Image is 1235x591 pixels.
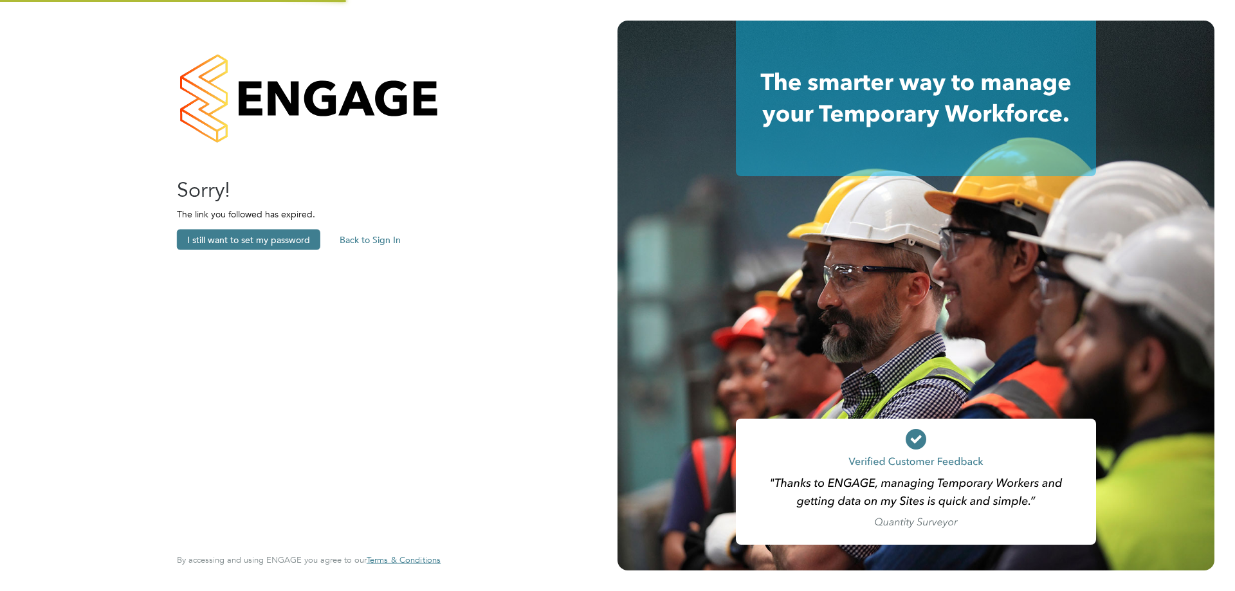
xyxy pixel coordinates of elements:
[177,176,428,203] h2: Sorry!
[329,230,411,250] button: Back to Sign In
[367,555,441,565] a: Terms & Conditions
[367,554,441,565] span: Terms & Conditions
[177,208,428,220] p: The link you followed has expired.
[177,230,320,250] button: I still want to set my password
[177,554,441,565] span: By accessing and using ENGAGE you agree to our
